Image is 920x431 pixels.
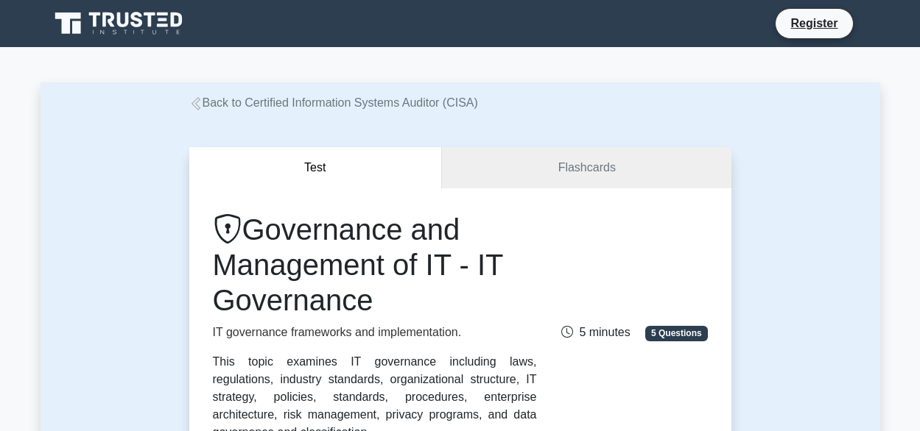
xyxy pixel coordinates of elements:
span: 5 minutes [561,326,630,338]
span: 5 Questions [645,326,707,341]
button: Test [189,147,443,189]
a: Back to Certified Information Systems Auditor (CISA) [189,96,478,109]
a: Flashcards [442,147,731,189]
h1: Governance and Management of IT - IT Governance [213,212,537,318]
p: IT governance frameworks and implementation. [213,324,537,341]
a: Register [782,14,846,32]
